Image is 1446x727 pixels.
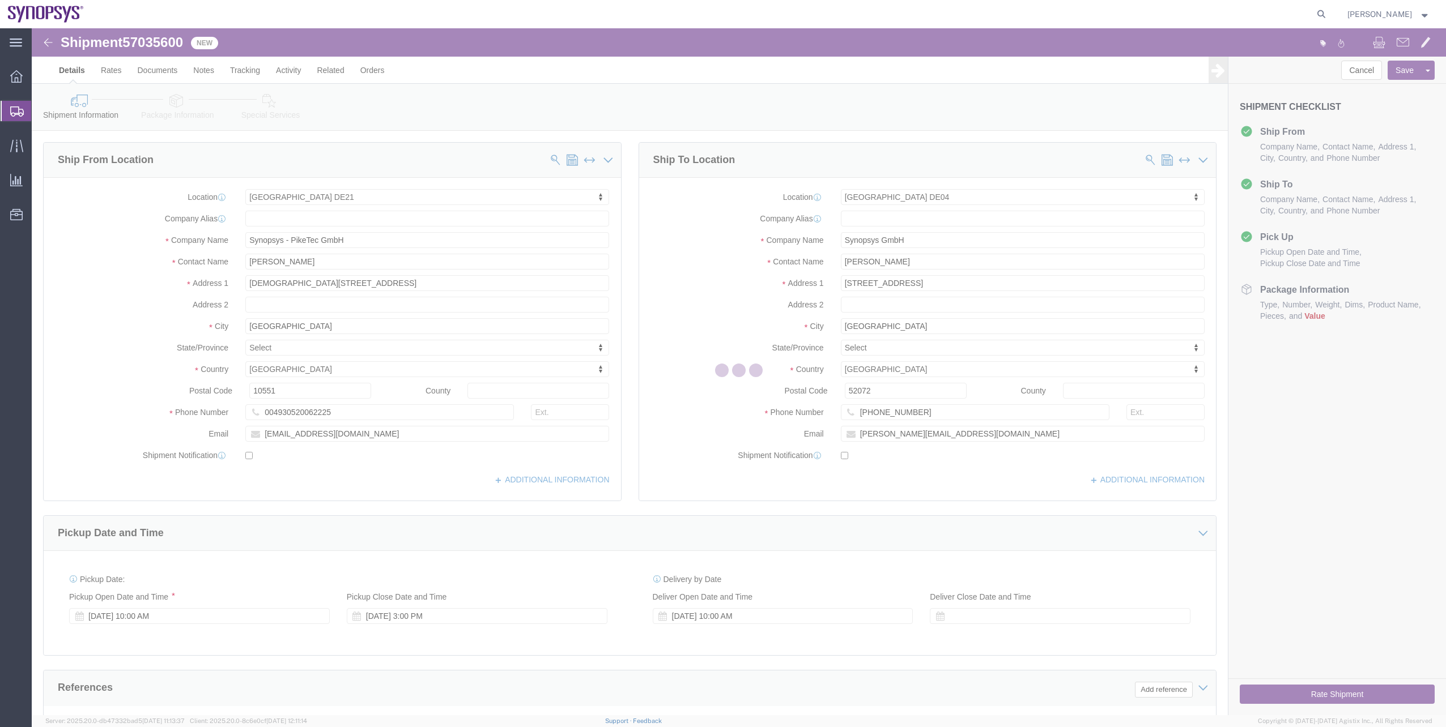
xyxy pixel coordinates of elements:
[1347,8,1412,20] span: Rachelle Varela
[190,717,307,724] span: Client: 2025.20.0-8c6e0cf
[266,717,307,724] span: [DATE] 12:11:14
[1347,7,1431,21] button: [PERSON_NAME]
[8,6,84,23] img: logo
[1258,716,1432,726] span: Copyright © [DATE]-[DATE] Agistix Inc., All Rights Reserved
[633,717,662,724] a: Feedback
[605,717,633,724] a: Support
[142,717,185,724] span: [DATE] 11:13:37
[45,717,185,724] span: Server: 2025.20.0-db47332bad5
